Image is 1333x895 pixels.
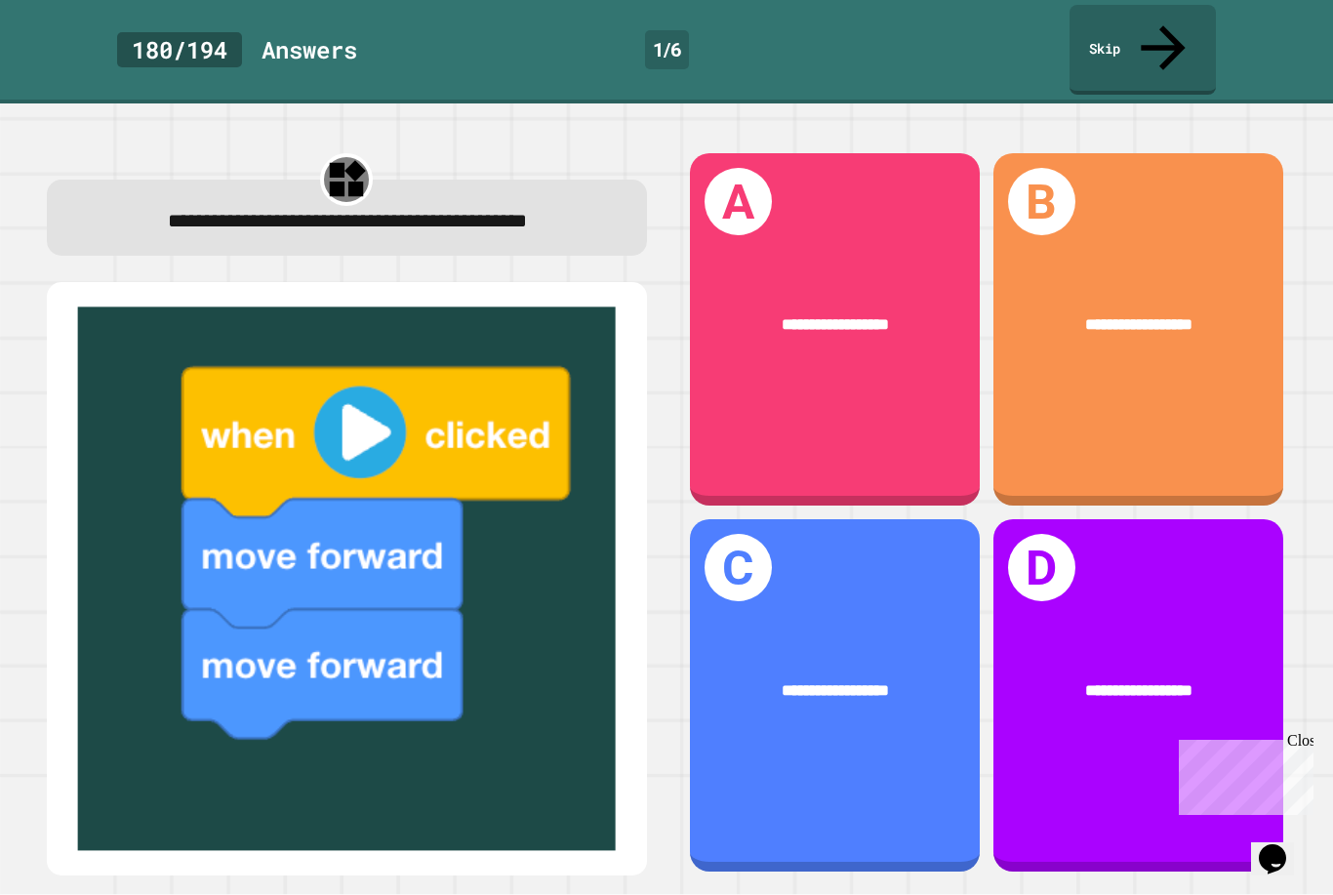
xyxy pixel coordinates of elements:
h1: A [705,168,773,236]
img: quiz-media%2F6IhDFf0hLwk4snTYpQLF.png [66,306,627,850]
div: Answer s [262,32,357,67]
div: Chat with us now!Close [8,8,135,124]
div: 180 / 194 [117,32,242,67]
h1: D [1008,534,1076,602]
iframe: chat widget [1171,732,1313,815]
div: 1 / 6 [645,30,689,69]
h1: C [705,534,773,602]
h1: B [1008,168,1076,236]
a: Skip [1070,5,1216,95]
iframe: chat widget [1251,817,1313,875]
